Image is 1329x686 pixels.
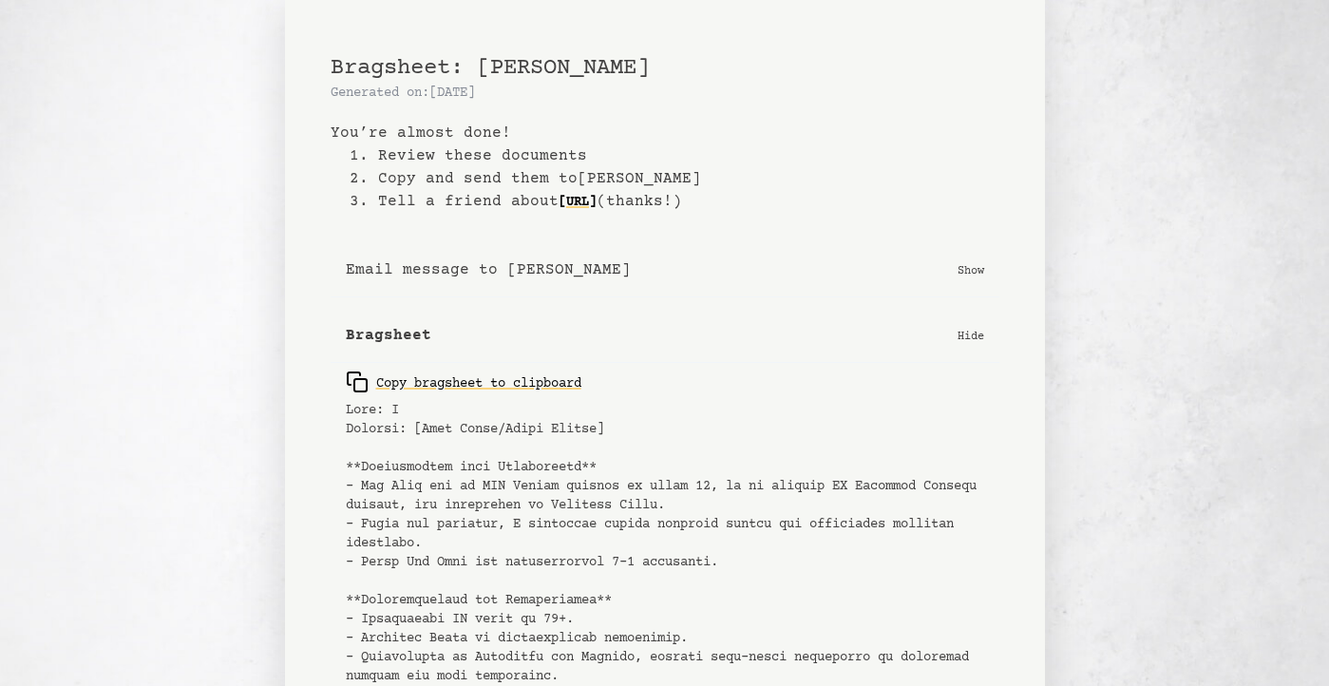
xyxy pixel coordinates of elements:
[559,187,597,218] a: [URL]
[350,167,999,190] li: 2. Copy and send them to [PERSON_NAME]
[346,258,631,281] b: Email message to [PERSON_NAME]
[958,326,984,345] p: Hide
[331,55,650,81] span: Bragsheet: [PERSON_NAME]
[331,309,999,363] button: Bragsheet Hide
[346,363,581,401] button: Copy bragsheet to clipboard
[331,84,999,103] p: Generated on: [DATE]
[346,324,431,347] b: Bragsheet
[350,144,999,167] li: 1. Review these documents
[331,122,999,144] b: You’re almost done!
[331,243,999,297] button: Email message to [PERSON_NAME] Show
[958,260,984,279] p: Show
[350,190,999,213] li: 3. Tell a friend about (thanks!)
[346,371,581,393] div: Copy bragsheet to clipboard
